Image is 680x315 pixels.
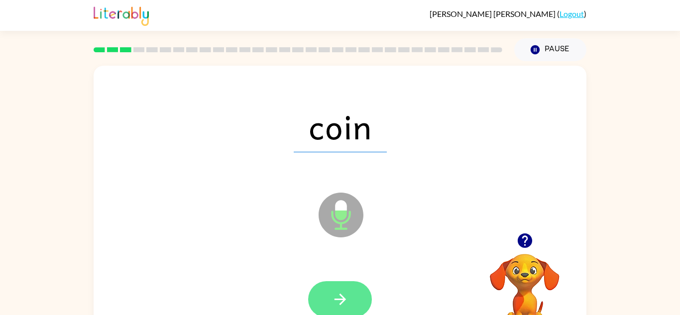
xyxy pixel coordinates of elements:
[294,101,387,152] span: coin
[430,9,557,18] span: [PERSON_NAME] [PERSON_NAME]
[430,9,586,18] div: ( )
[514,38,586,61] button: Pause
[94,4,149,26] img: Literably
[560,9,584,18] a: Logout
